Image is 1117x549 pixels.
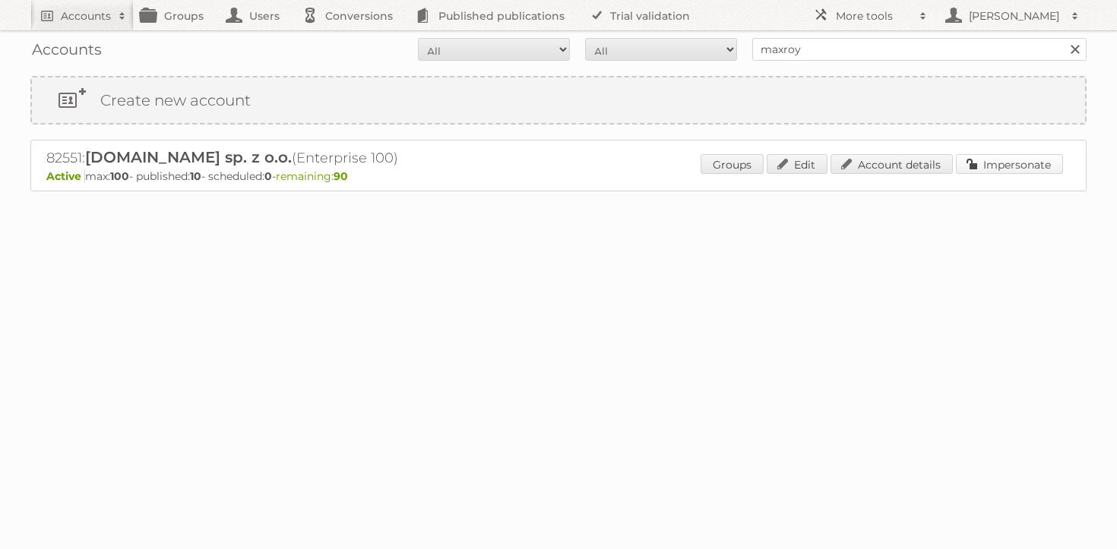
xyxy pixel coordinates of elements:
[85,148,292,166] span: [DOMAIN_NAME] sp. z o.o.
[32,77,1085,123] a: Create new account
[110,169,129,183] strong: 100
[264,169,272,183] strong: 0
[701,154,764,174] a: Groups
[190,169,201,183] strong: 10
[46,169,85,183] span: Active
[46,148,578,168] h2: 82551: (Enterprise 100)
[767,154,827,174] a: Edit
[836,8,912,24] h2: More tools
[831,154,953,174] a: Account details
[276,169,348,183] span: remaining:
[965,8,1064,24] h2: [PERSON_NAME]
[61,8,111,24] h2: Accounts
[334,169,348,183] strong: 90
[46,169,1071,183] p: max: - published: - scheduled: -
[956,154,1063,174] a: Impersonate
